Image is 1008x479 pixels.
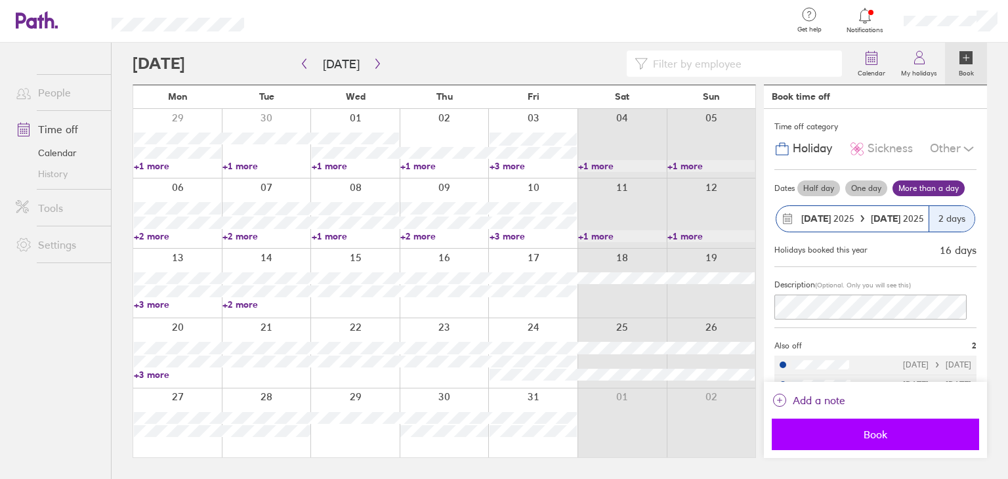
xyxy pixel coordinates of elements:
[772,419,979,450] button: Book
[5,79,111,106] a: People
[903,380,971,389] div: [DATE] [DATE]
[5,232,111,258] a: Settings
[490,160,577,172] a: +3 more
[929,206,975,232] div: 2 days
[222,160,310,172] a: +1 more
[490,230,577,242] a: +3 more
[793,142,832,156] span: Holiday
[312,53,370,75] button: [DATE]
[903,360,971,369] div: [DATE] [DATE]
[801,213,854,224] span: 2025
[134,230,221,242] a: +2 more
[801,213,831,224] strong: [DATE]
[615,91,629,102] span: Sat
[951,66,982,77] label: Book
[222,299,310,310] a: +2 more
[844,7,887,34] a: Notifications
[893,66,945,77] label: My holidays
[312,230,399,242] a: +1 more
[797,180,840,196] label: Half day
[774,184,795,193] span: Dates
[667,230,755,242] a: +1 more
[930,136,976,161] div: Other
[400,160,488,172] a: +1 more
[436,91,453,102] span: Thu
[945,43,987,85] a: Book
[222,230,310,242] a: +2 more
[868,142,913,156] span: Sickness
[850,43,893,85] a: Calendar
[5,142,111,163] a: Calendar
[312,160,399,172] a: +1 more
[528,91,539,102] span: Fri
[346,91,366,102] span: Wed
[892,180,965,196] label: More than a day
[168,91,188,102] span: Mon
[667,160,755,172] a: +1 more
[5,116,111,142] a: Time off
[871,213,903,224] strong: [DATE]
[844,26,887,34] span: Notifications
[940,244,976,256] div: 16 days
[774,341,802,350] span: Also off
[788,26,831,33] span: Get help
[648,51,834,76] input: Filter by employee
[703,91,720,102] span: Sun
[972,341,976,350] span: 2
[5,195,111,221] a: Tools
[774,245,868,255] div: Holidays booked this year
[774,117,976,136] div: Time off category
[772,390,845,411] button: Add a note
[578,160,665,172] a: +1 more
[259,91,274,102] span: Tue
[893,43,945,85] a: My holidays
[781,428,970,440] span: Book
[845,180,887,196] label: One day
[850,66,893,77] label: Calendar
[871,213,924,224] span: 2025
[134,369,221,381] a: +3 more
[134,160,221,172] a: +1 more
[815,281,911,289] span: (Optional. Only you will see this)
[772,91,830,102] div: Book time off
[5,163,111,184] a: History
[793,390,845,411] span: Add a note
[400,230,488,242] a: +2 more
[774,280,815,289] span: Description
[578,230,665,242] a: +1 more
[134,299,221,310] a: +3 more
[774,199,976,239] button: [DATE] 2025[DATE] 20252 days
